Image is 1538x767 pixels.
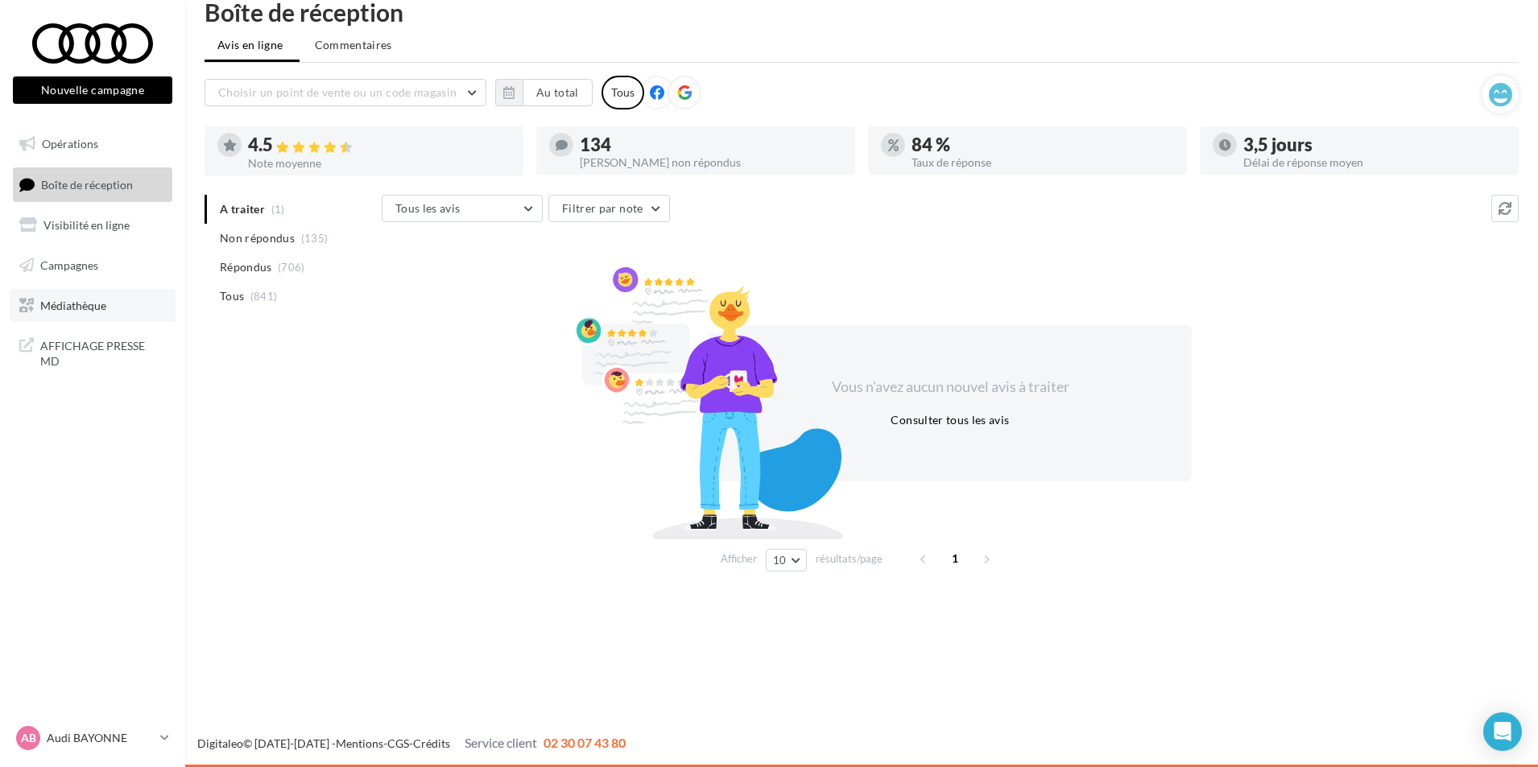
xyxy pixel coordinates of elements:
a: AFFICHAGE PRESSE MD [10,328,176,376]
a: AB Audi BAYONNE [13,723,172,753]
div: 4.5 [248,136,511,155]
button: Au total [495,79,593,106]
span: Campagnes [40,258,98,272]
span: 10 [773,554,787,567]
button: Filtrer par note [548,195,670,222]
a: Mentions [336,736,383,750]
span: (706) [278,261,305,274]
button: 10 [766,549,807,571]
span: Boîte de réception [41,177,133,191]
a: CGS [387,736,409,750]
span: (841) [250,290,278,303]
div: Open Intercom Messenger [1483,712,1522,751]
button: Choisir un point de vente ou un code magasin [205,79,486,106]
div: Vous n'avez aucun nouvel avis à traiter [812,377,1089,398]
a: Visibilité en ligne [10,208,176,242]
div: 84 % [912,136,1174,154]
span: Afficher [721,551,757,567]
span: Opérations [42,137,98,151]
span: 1 [942,546,968,571]
span: Non répondus [220,230,295,246]
span: résultats/page [816,551,883,567]
button: Consulter tous les avis [884,410,1015,430]
span: (135) [301,232,329,245]
span: AFFICHAGE PRESSE MD [40,335,166,369]
span: AB [21,730,36,746]
div: Note moyenne [248,158,511,169]
div: Tous [602,76,644,109]
a: Campagnes [10,249,176,282]
div: Taux de réponse [912,157,1174,168]
a: Crédits [413,736,450,750]
p: Audi BAYONNE [47,730,154,746]
a: Boîte de réception [10,167,176,202]
span: Médiathèque [40,298,106,311]
div: Délai de réponse moyen [1243,157,1506,168]
span: © [DATE]-[DATE] - - - [197,736,626,750]
span: 02 30 07 43 80 [544,735,626,750]
button: Au total [523,79,593,106]
span: Commentaires [315,37,392,53]
span: Choisir un point de vente ou un code magasin [218,85,457,99]
div: 3,5 jours [1243,136,1506,154]
div: 134 [580,136,842,154]
button: Nouvelle campagne [13,76,172,104]
a: Opérations [10,127,176,161]
a: Digitaleo [197,736,243,750]
span: Service client [465,735,537,750]
div: [PERSON_NAME] non répondus [580,157,842,168]
span: Tous [220,288,244,304]
span: Tous les avis [395,201,461,215]
button: Tous les avis [382,195,543,222]
span: Visibilité en ligne [43,218,130,232]
a: Médiathèque [10,289,176,323]
span: Répondus [220,259,272,275]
